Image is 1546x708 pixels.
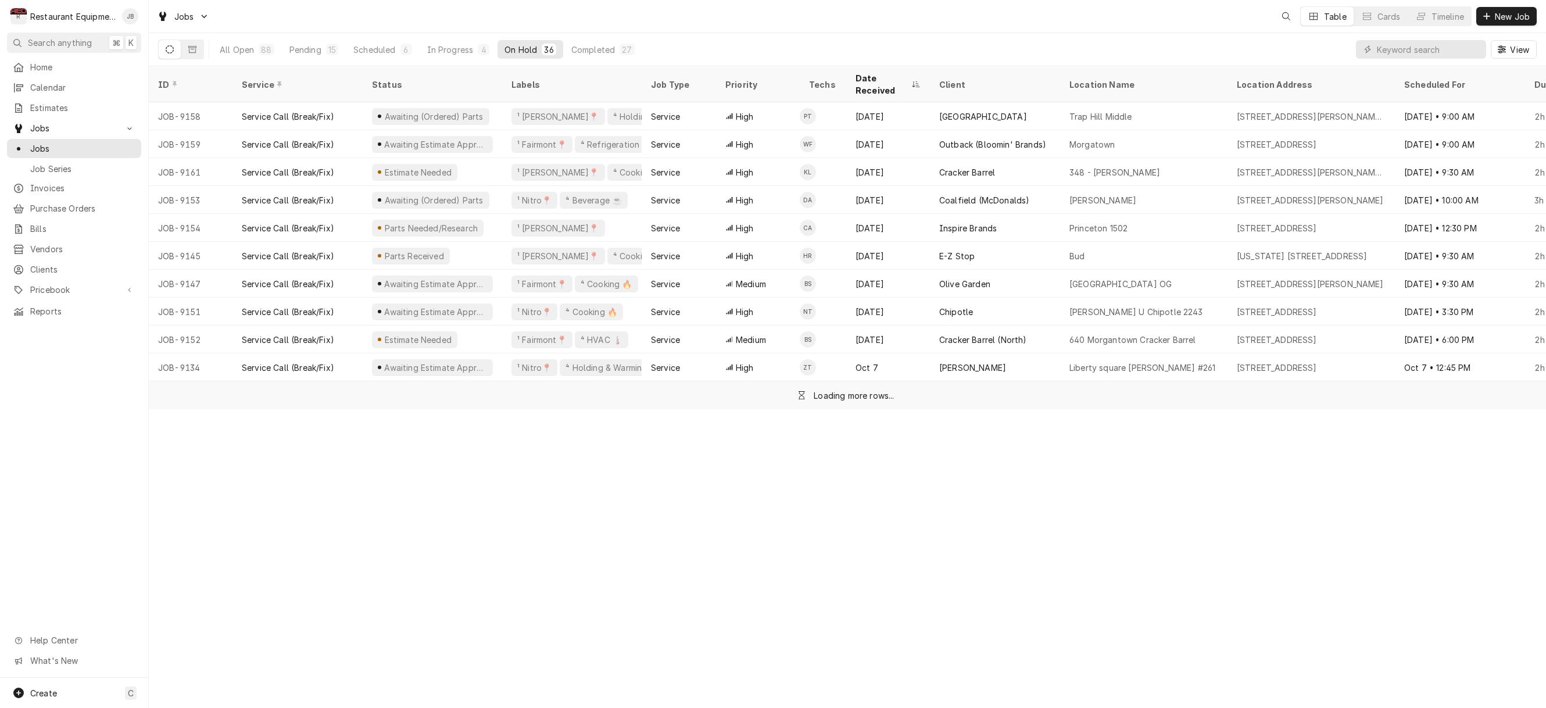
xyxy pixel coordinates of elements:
[1395,353,1525,381] div: Oct 7 • 12:45 PM
[800,108,816,124] div: Paxton Turner's Avatar
[242,362,334,374] div: Service Call (Break/Fix)
[427,44,474,56] div: In Progress
[383,166,453,178] div: Estimate Needed
[383,138,488,151] div: Awaiting Estimate Approval
[516,138,568,151] div: ¹ Fairmont📍
[579,138,653,151] div: ⁴ Refrigeration ❄️
[800,220,816,236] div: CA
[846,326,930,353] div: [DATE]
[800,192,816,208] div: Dakota Arthur's Avatar
[1069,166,1160,178] div: 348 - [PERSON_NAME]
[622,44,632,56] div: 27
[7,78,141,97] a: Calendar
[30,305,135,317] span: Reports
[1395,186,1525,214] div: [DATE] • 10:00 AM
[800,220,816,236] div: Chuck Almond's Avatar
[1069,362,1215,374] div: Liberty square [PERSON_NAME] #261
[383,110,484,123] div: Awaiting (Ordered) Parts
[30,655,134,667] span: What's New
[516,250,600,262] div: ¹ [PERSON_NAME]📍
[800,136,816,152] div: WF
[480,44,487,56] div: 4
[846,298,930,326] div: [DATE]
[939,110,1027,123] div: [GEOGRAPHIC_DATA]
[579,278,634,290] div: ⁴ Cooking 🔥
[651,306,680,318] div: Service
[1069,334,1196,346] div: 640 Morgantown Cracker Barrel
[383,334,453,346] div: Estimate Needed
[651,222,680,234] div: Service
[800,303,816,320] div: Nick Tussey's Avatar
[30,284,118,296] span: Pricebook
[736,278,766,290] span: Medium
[149,158,232,186] div: JOB-9161
[939,194,1029,206] div: Coalfield (McDonalds)
[242,78,351,91] div: Service
[856,72,909,96] div: Date Received
[725,78,788,91] div: Priority
[651,166,680,178] div: Service
[800,164,816,180] div: Kaleb Lewis's Avatar
[800,136,816,152] div: Wesley Fisher's Avatar
[242,278,334,290] div: Service Call (Break/Fix)
[158,78,221,91] div: ID
[736,222,754,234] span: High
[516,166,600,178] div: ¹ [PERSON_NAME]📍
[564,306,618,318] div: ⁴ Cooking 🔥
[800,108,816,124] div: PT
[736,306,754,318] span: High
[544,44,553,56] div: 36
[651,194,680,206] div: Service
[516,222,600,234] div: ¹ [PERSON_NAME]📍
[1395,242,1525,270] div: [DATE] • 9:30 AM
[939,222,997,234] div: Inspire Brands
[736,110,754,123] span: High
[7,239,141,259] a: Vendors
[328,44,336,56] div: 15
[1377,40,1480,59] input: Keyword search
[30,142,135,155] span: Jobs
[1404,78,1513,91] div: Scheduled For
[846,353,930,381] div: Oct 7
[152,7,214,26] a: Go to Jobs
[7,631,141,650] a: Go to Help Center
[383,362,488,374] div: Awaiting Estimate Approval
[383,194,484,206] div: Awaiting (Ordered) Parts
[30,61,135,73] span: Home
[939,250,975,262] div: E-Z Stop
[30,163,135,175] span: Job Series
[1491,40,1537,59] button: View
[1432,10,1464,23] div: Timeline
[242,222,334,234] div: Service Call (Break/Fix)
[149,102,232,130] div: JOB-9158
[800,248,816,264] div: Hunter Ralston's Avatar
[736,334,766,346] span: Medium
[846,242,930,270] div: [DATE]
[1395,214,1525,242] div: [DATE] • 12:30 PM
[261,44,271,56] div: 88
[220,44,254,56] div: All Open
[814,389,894,402] div: Loading more rows...
[122,8,138,24] div: Jaired Brunty's Avatar
[651,362,680,374] div: Service
[800,303,816,320] div: NT
[939,138,1046,151] div: Outback (Bloomin' Brands)
[651,278,680,290] div: Service
[30,688,57,698] span: Create
[651,78,707,91] div: Job Type
[149,353,232,381] div: JOB-9134
[516,362,553,374] div: ¹ Nitro📍
[383,222,479,234] div: Parts Needed/Research
[30,10,116,23] div: Restaurant Equipment Diagnostics
[516,194,553,206] div: ¹ Nitro📍
[242,110,334,123] div: Service Call (Break/Fix)
[1069,110,1132,123] div: Trap Hill Middle
[30,634,134,646] span: Help Center
[1237,194,1384,206] div: [STREET_ADDRESS][PERSON_NAME]
[511,78,632,91] div: Labels
[1237,250,1367,262] div: [US_STATE] [STREET_ADDRESS]
[1237,78,1383,91] div: Location Address
[1237,278,1384,290] div: [STREET_ADDRESS][PERSON_NAME]
[1069,222,1128,234] div: Princeton 1502
[939,306,973,318] div: Chipotle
